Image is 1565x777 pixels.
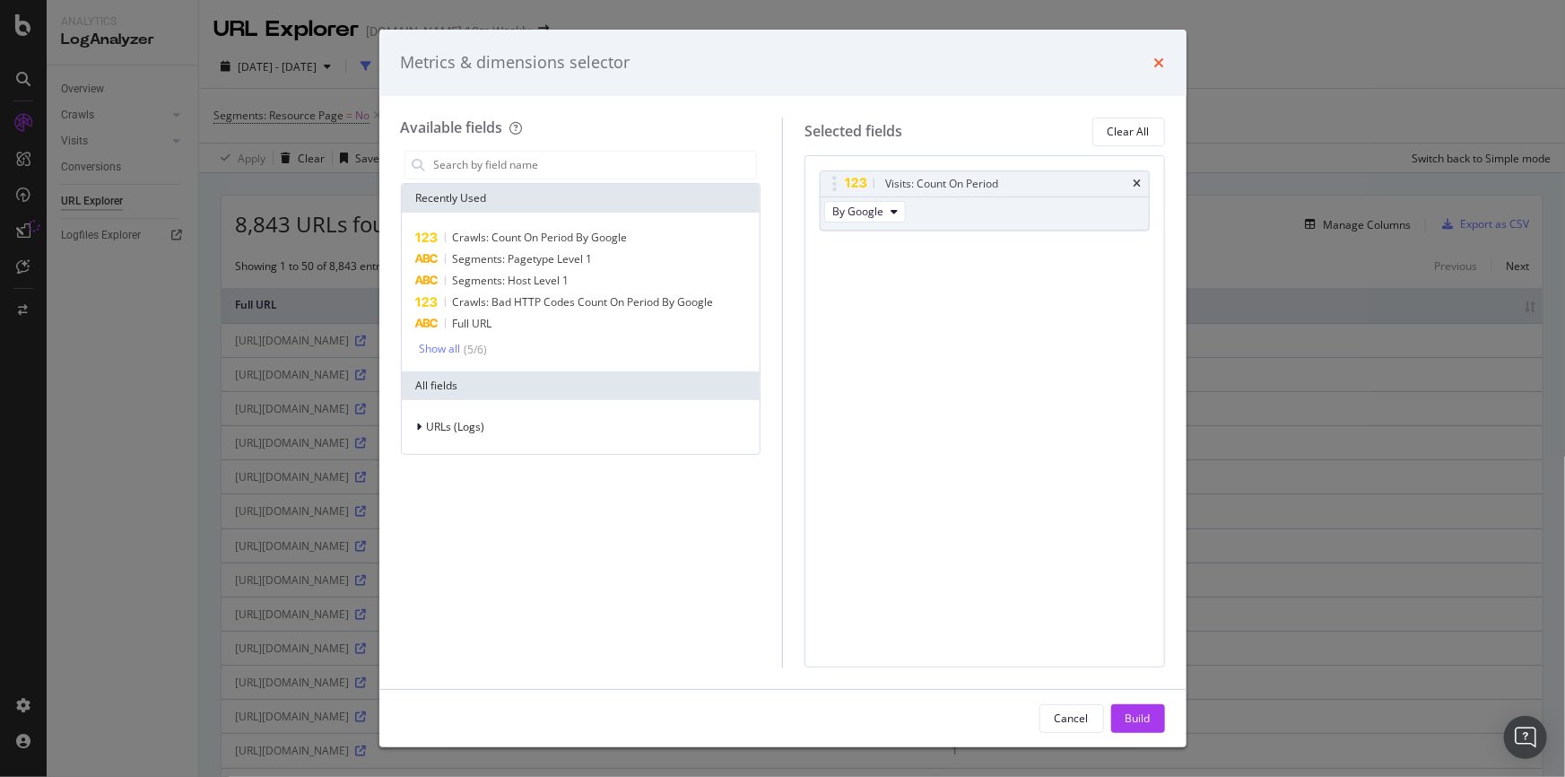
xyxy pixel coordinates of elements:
[401,51,630,74] div: Metrics & dimensions selector
[427,419,485,434] span: URLs (Logs)
[453,294,714,310] span: Crawls: Bad HTTP Codes Count On Period By Google
[420,343,461,355] div: Show all
[1108,124,1150,139] div: Clear All
[402,371,761,400] div: All fields
[402,184,761,213] div: Recently Used
[1126,711,1151,726] div: Build
[832,204,883,219] span: By Google
[1092,118,1165,146] button: Clear All
[432,152,757,179] input: Search by field name
[804,121,902,142] div: Selected fields
[1154,51,1165,74] div: times
[453,273,569,288] span: Segments: Host Level 1
[885,175,998,193] div: Visits: Count On Period
[453,230,628,245] span: Crawls: Count On Period By Google
[401,118,503,137] div: Available fields
[820,170,1150,231] div: Visits: Count On PeriodtimesBy Google
[461,342,488,357] div: ( 5 / 6 )
[1055,711,1089,726] div: Cancel
[1111,704,1165,733] button: Build
[1039,704,1104,733] button: Cancel
[453,251,593,266] span: Segments: Pagetype Level 1
[824,201,906,223] button: By Google
[453,316,492,331] span: Full URL
[1504,716,1547,759] div: Open Intercom Messenger
[1134,179,1142,189] div: times
[379,30,1187,747] div: modal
